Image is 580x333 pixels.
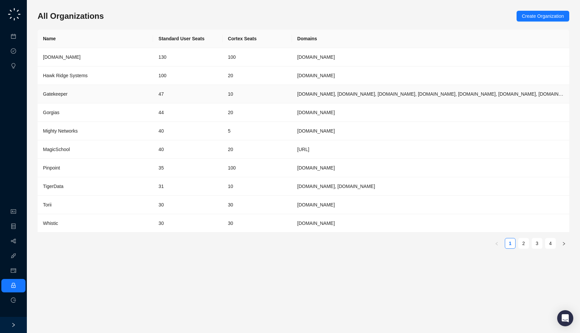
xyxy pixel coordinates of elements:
[38,30,153,48] th: Name
[495,242,499,246] span: left
[545,238,555,248] a: 4
[43,54,81,60] span: [DOMAIN_NAME]
[292,85,569,103] td: gatekeeperhq.com, gatekeeperhq.io, gatekeeper.io, gatekeepervclm.com, gatekeeperhq.co, trygatekee...
[43,165,60,171] span: Pinpoint
[223,66,292,85] td: 20
[11,297,16,303] span: logout
[557,310,573,326] div: Open Intercom Messenger
[559,238,569,249] li: Next Page
[292,103,569,122] td: gorgias.com
[518,238,529,249] li: 2
[519,238,529,248] a: 2
[38,11,104,21] h3: All Organizations
[153,85,223,103] td: 47
[545,238,556,249] li: 4
[292,30,569,48] th: Domains
[292,177,569,196] td: timescale.com, tigerdata.com
[223,177,292,196] td: 10
[517,11,569,21] button: Create Organization
[153,66,223,85] td: 100
[292,140,569,159] td: magicschool.ai
[153,196,223,214] td: 30
[559,238,569,249] button: right
[153,177,223,196] td: 31
[292,48,569,66] td: synthesia.io
[43,202,52,207] span: Torii
[491,238,502,249] li: Previous Page
[223,85,292,103] td: 10
[43,73,88,78] span: Hawk Ridge Systems
[562,242,566,246] span: right
[43,221,58,226] span: Whistic
[153,30,223,48] th: Standard User Seats
[153,214,223,233] td: 30
[522,12,564,20] span: Create Organization
[223,103,292,122] td: 20
[223,214,292,233] td: 30
[43,147,70,152] span: MagicSchool
[223,30,292,48] th: Cortex Seats
[153,48,223,66] td: 130
[292,66,569,85] td: hawkridgesys.com
[532,238,542,249] li: 3
[223,140,292,159] td: 20
[223,159,292,177] td: 100
[292,122,569,140] td: mightynetworks.com
[43,110,59,115] span: Gorgias
[292,159,569,177] td: pinpointhq.com
[153,103,223,122] td: 44
[153,159,223,177] td: 35
[43,91,67,97] span: Gatekeeper
[153,122,223,140] td: 40
[223,196,292,214] td: 30
[505,238,516,249] li: 1
[292,196,569,214] td: toriihq.com
[153,140,223,159] td: 40
[223,122,292,140] td: 5
[43,184,63,189] span: TigerData
[11,323,16,327] span: right
[7,7,22,22] img: logo-small-C4UdH2pc.png
[223,48,292,66] td: 100
[532,238,542,248] a: 3
[491,238,502,249] button: left
[43,128,78,134] span: Mighty Networks
[505,238,515,248] a: 1
[292,214,569,233] td: whistic.com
